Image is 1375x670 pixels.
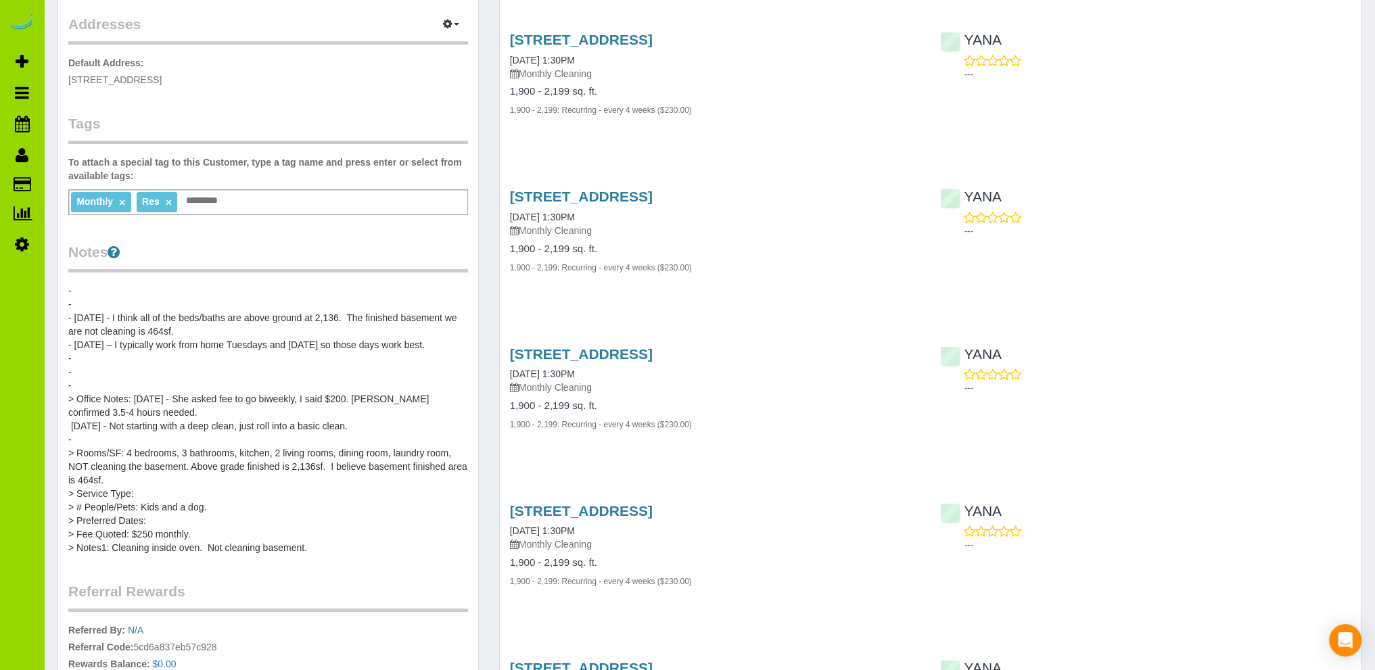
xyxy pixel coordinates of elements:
img: Automaid Logo [8,14,35,32]
p: --- [964,224,1351,238]
a: [STREET_ADDRESS] [510,346,653,362]
label: To attach a special tag to this Customer, type a tag name and press enter or select from availabl... [68,155,468,183]
a: N/A [128,625,143,636]
legend: Tags [68,114,468,144]
span: Res [142,196,160,207]
p: Monthly Cleaning [510,67,920,80]
label: Default Address: [68,56,144,70]
small: 1,900 - 2,199: Recurring - every 4 weeks ($230.00) [510,105,692,115]
legend: Referral Rewards [68,581,468,612]
p: Monthly Cleaning [510,381,920,394]
a: YANA [940,32,1002,47]
a: YANA [940,346,1002,362]
a: [DATE] 1:30PM [510,212,575,222]
span: [STREET_ADDRESS] [68,74,162,85]
h4: 1,900 - 2,199 sq. ft. [510,243,920,255]
small: 1,900 - 2,199: Recurring - every 4 weeks ($230.00) [510,577,692,586]
a: × [119,197,125,208]
p: Monthly Cleaning [510,537,920,551]
a: [DATE] 1:30PM [510,525,575,536]
a: [STREET_ADDRESS] [510,503,653,519]
a: [DATE] 1:30PM [510,55,575,66]
div: Open Intercom Messenger [1329,624,1361,656]
a: $0.00 [153,659,177,669]
a: [STREET_ADDRESS] [510,32,653,47]
label: Referral Code: [68,640,133,654]
h4: 1,900 - 2,199 sq. ft. [510,86,920,97]
legend: Notes [68,242,468,272]
p: --- [964,381,1351,395]
span: Monthly [76,196,113,207]
a: [DATE] 1:30PM [510,368,575,379]
pre: - - - [DATE] - I think all of the beds/baths are above ground at 2,136. The finished basement we ... [68,284,468,554]
a: YANA [940,503,1002,519]
a: × [166,197,172,208]
h4: 1,900 - 2,199 sq. ft. [510,400,920,412]
label: Referred By: [68,623,125,637]
p: --- [964,538,1351,552]
small: 1,900 - 2,199: Recurring - every 4 weeks ($230.00) [510,420,692,429]
a: YANA [940,189,1002,204]
p: --- [964,68,1351,81]
small: 1,900 - 2,199: Recurring - every 4 weeks ($230.00) [510,263,692,272]
p: Monthly Cleaning [510,224,920,237]
a: [STREET_ADDRESS] [510,189,653,204]
h4: 1,900 - 2,199 sq. ft. [510,557,920,569]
